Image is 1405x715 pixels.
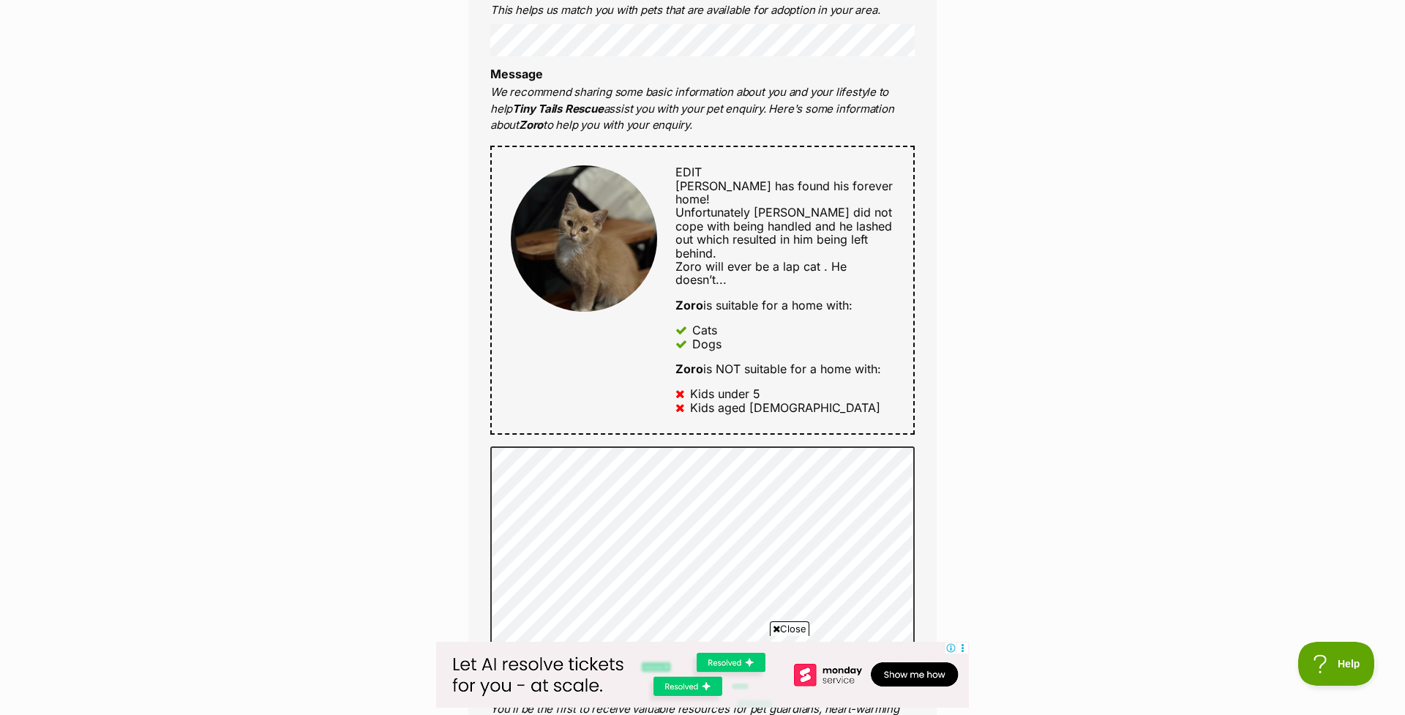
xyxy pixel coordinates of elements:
[690,401,880,414] div: Kids aged [DEMOGRAPHIC_DATA]
[675,362,894,375] div: is NOT suitable for a home with:
[490,67,543,81] label: Message
[770,621,809,636] span: Close
[512,102,603,116] strong: Tiny Tails Rescue
[675,362,703,376] strong: Zoro
[490,2,915,19] p: This helps us match you with pets that are available for adoption in your area.
[675,298,703,312] strong: Zoro
[490,84,915,134] p: We recommend sharing some basic information about you and your lifestyle to help assist you with ...
[1298,642,1376,686] iframe: Help Scout Beacon - Open
[436,642,969,708] iframe: Advertisement
[675,165,893,287] span: EDIT [PERSON_NAME] has found his forever home! Unfortunately [PERSON_NAME] did not cope with bein...
[692,337,722,351] div: Dogs
[511,165,657,312] img: Zoro
[675,299,894,312] div: is suitable for a home with:
[692,323,717,337] div: Cats
[690,387,760,400] div: Kids under 5
[519,118,543,132] strong: Zoro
